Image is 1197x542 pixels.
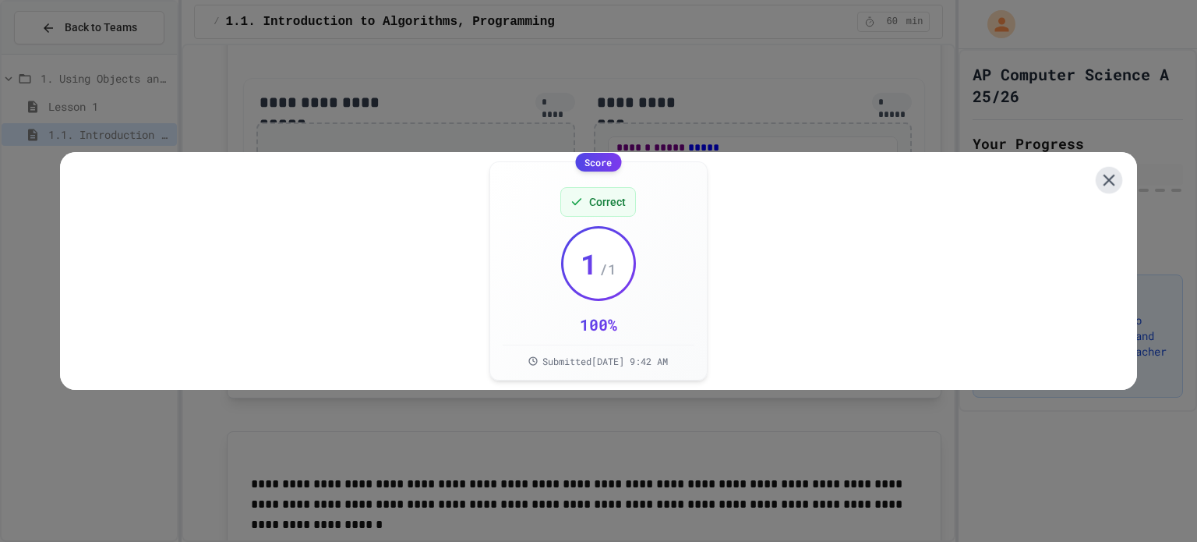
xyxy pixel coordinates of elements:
span: Submitted [DATE] 9:42 AM [542,355,668,367]
span: 1 [581,248,598,279]
span: Correct [589,194,626,210]
span: / 1 [599,258,616,280]
div: 100 % [580,314,617,335]
div: Score [575,153,621,172]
